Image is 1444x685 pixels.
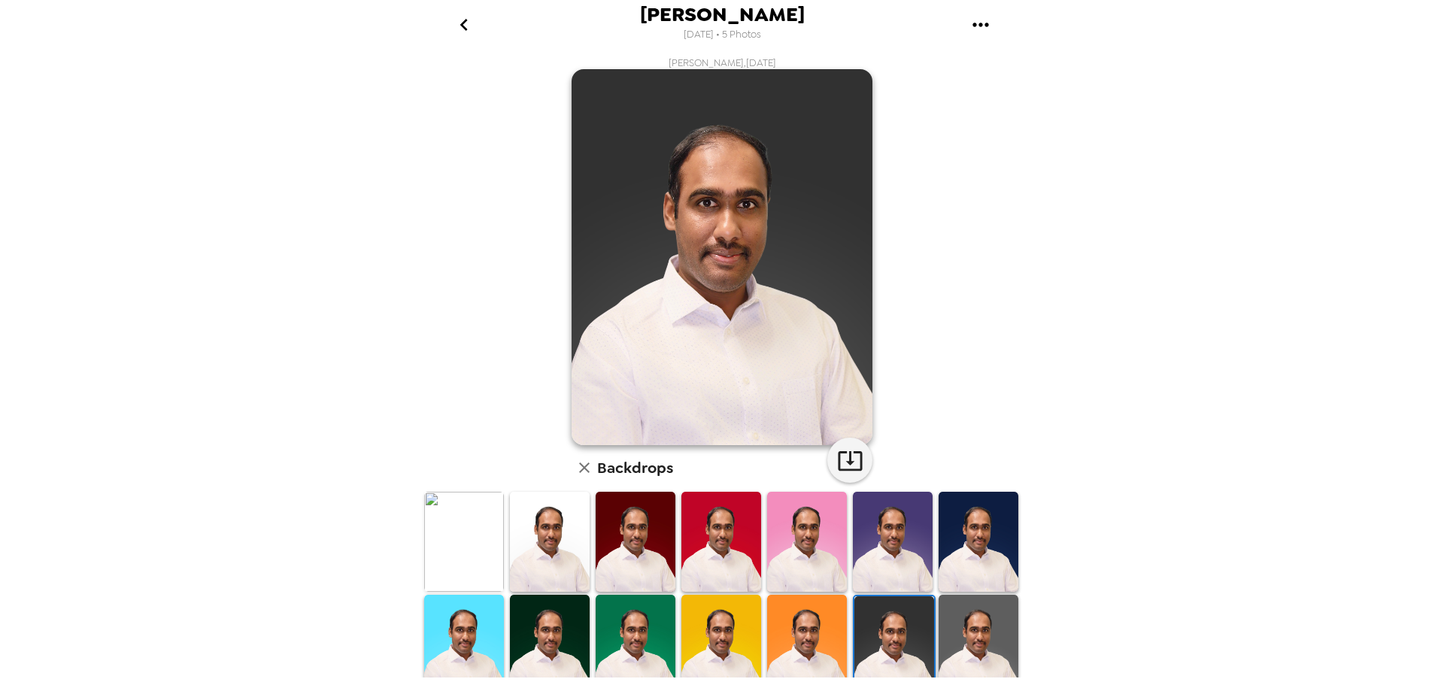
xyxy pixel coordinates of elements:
[684,25,761,45] span: [DATE] • 5 Photos
[640,5,805,25] span: [PERSON_NAME]
[424,492,504,591] img: Original
[669,56,776,69] span: [PERSON_NAME] , [DATE]
[597,456,673,480] h6: Backdrops
[572,69,872,445] img: user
